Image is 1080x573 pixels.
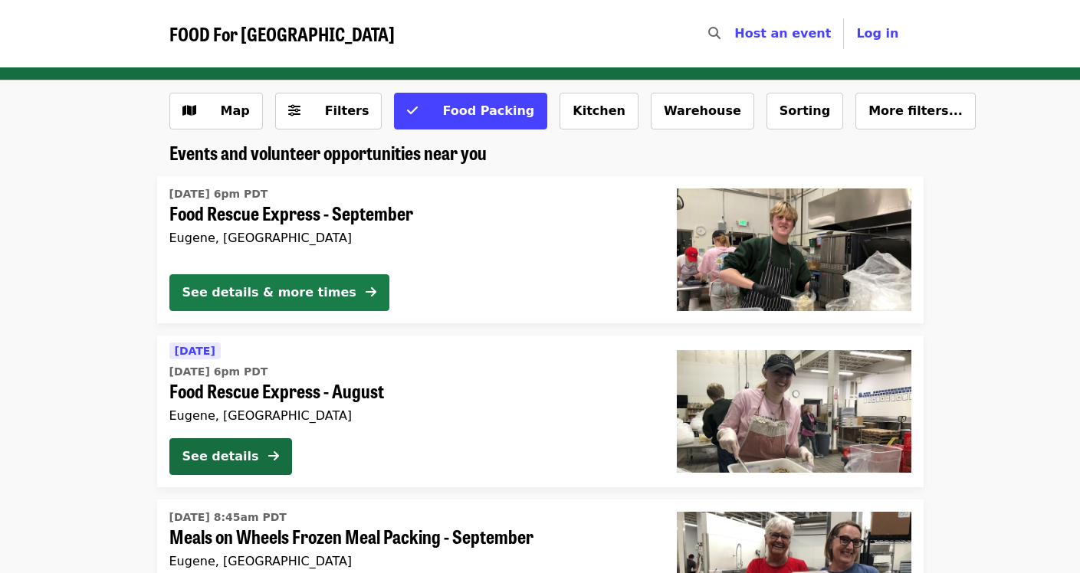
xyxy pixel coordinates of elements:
img: Food Rescue Express - September organized by FOOD For Lane County [677,188,911,311]
button: See details & more times [169,274,389,311]
i: arrow-right icon [366,285,376,300]
button: Kitchen [560,93,638,129]
span: Food Rescue Express - August [169,380,652,402]
i: check icon [407,103,418,118]
button: Filters (0 selected) [275,93,382,129]
span: Meals on Wheels Frozen Meal Packing - September [169,526,652,548]
button: Sorting [767,93,843,129]
span: FOOD For [GEOGRAPHIC_DATA] [169,20,395,47]
a: FOOD For [GEOGRAPHIC_DATA] [169,23,395,45]
i: map icon [182,103,196,118]
a: Host an event [734,26,831,41]
button: Show map view [169,93,263,129]
a: See details for "Food Rescue Express - August" [157,336,924,487]
button: Food Packing [394,93,547,129]
button: More filters... [855,93,976,129]
span: [DATE] [175,345,215,357]
span: Food Packing [442,103,534,118]
span: Food Rescue Express - September [169,202,652,224]
i: arrow-right icon [268,449,279,463]
div: Eugene, [GEOGRAPHIC_DATA] [169,408,652,423]
span: Filters [325,103,369,118]
time: [DATE] 8:45am PDT [169,509,287,526]
button: See details [169,438,292,475]
button: Log in [844,18,911,49]
i: search icon [708,26,721,41]
span: Events and volunteer opportunities near you [169,139,487,165]
time: [DATE] 6pm PDT [169,186,268,202]
div: Eugene, [GEOGRAPHIC_DATA] [169,554,652,568]
a: See details for "Food Rescue Express - September" [157,176,924,323]
div: Eugene, [GEOGRAPHIC_DATA] [169,231,652,245]
button: Warehouse [651,93,754,129]
i: sliders-h icon [288,103,300,118]
span: More filters... [868,103,963,118]
span: Log in [856,26,898,41]
div: See details & more times [182,283,356,302]
div: See details [182,447,259,466]
span: Map [221,103,250,118]
time: [DATE] 6pm PDT [169,364,268,380]
img: Food Rescue Express - August organized by FOOD For Lane County [677,350,911,473]
input: Search [730,15,742,52]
